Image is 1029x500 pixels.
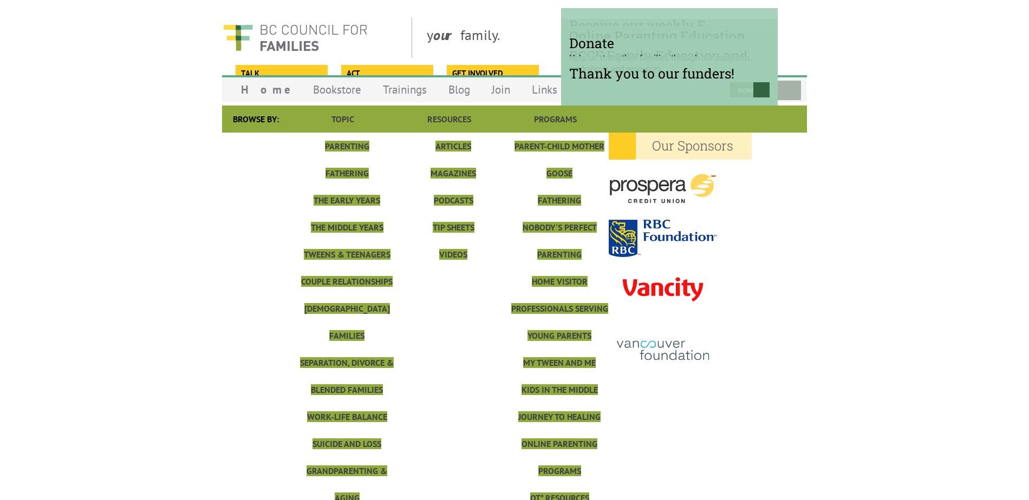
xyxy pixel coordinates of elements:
[331,114,354,124] a: Topic
[300,357,394,395] a: Separation, Divorce & Blended Families
[304,249,390,260] a: Tweens & Teenagers
[609,322,717,379] img: vancouver_foundation-2.png
[433,26,460,44] strong: our
[438,77,481,102] a: Blog
[301,276,393,287] a: Couple Relationships
[521,77,568,102] a: Links
[609,259,717,320] img: vancity-3.png
[434,195,473,206] a: Podcasts
[222,17,368,58] img: BC Council for FAMILIES
[427,114,471,124] a: Resources
[435,141,471,152] a: Articles
[325,168,369,179] a: Fathering
[609,220,717,257] img: rbc.png
[511,303,608,341] a: Professionals Serving Young Parents
[447,65,537,80] a: Get Involved Make change happen
[222,106,290,133] div: Browse By:
[431,168,476,179] a: Magazines
[522,384,598,395] a: Kids in the Middle
[532,276,588,287] a: Home Visitor
[302,77,372,102] a: Bookstore
[230,77,302,102] a: Home
[569,34,770,52] span: Donate
[347,68,426,80] span: Act
[538,195,581,206] a: Fathering
[452,68,532,80] span: Get Involved
[236,65,326,80] a: Talk Share your story
[522,438,597,476] a: Online Parenting Programs
[307,411,387,422] a: Work-Life Balance
[481,77,521,102] a: Join
[325,141,369,152] a: Parenting
[609,160,717,218] img: prospera-4.png
[523,222,597,260] a: Nobody's Perfect Parenting
[312,438,381,449] a: Suicide and Loss
[569,64,770,82] span: Thank you to our funders!
[304,303,390,341] a: [DEMOGRAPHIC_DATA] Families
[569,16,770,52] span: Receive our weekly E-Newsletter
[523,357,596,368] a: My Tween and Me
[241,68,321,80] span: Talk
[418,17,658,58] div: y family.
[534,114,577,124] a: Programs
[439,249,467,260] a: Videos
[372,77,438,102] a: Trainings
[609,133,752,160] h2: Our Sponsors
[433,222,474,233] a: Tip Sheets
[514,141,604,179] a: Parent-Child Mother Goose
[518,411,601,422] a: Journey to Healing
[314,195,380,206] a: The Early Years
[311,222,383,233] a: The Middle Years
[341,65,432,80] a: Act Take a survey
